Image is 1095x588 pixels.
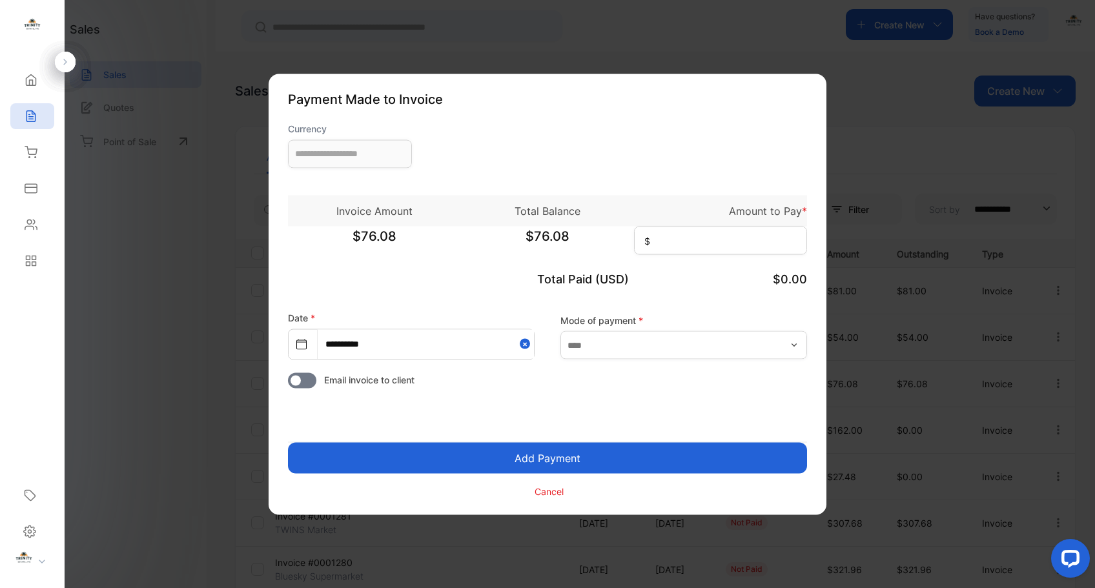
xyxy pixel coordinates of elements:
[461,226,634,258] span: $76.08
[288,121,412,135] label: Currency
[288,442,807,473] button: Add Payment
[288,312,315,323] label: Date
[520,329,534,358] button: Close
[14,550,34,569] img: profile
[288,226,461,258] span: $76.08
[288,203,461,218] p: Invoice Amount
[461,203,634,218] p: Total Balance
[773,272,807,285] span: $0.00
[23,17,42,36] img: logo
[288,89,807,108] p: Payment Made to Invoice
[324,372,414,386] span: Email invoice to client
[644,234,650,247] span: $
[634,203,807,218] p: Amount to Pay
[1041,534,1095,588] iframe: LiveChat chat widget
[560,314,807,327] label: Mode of payment
[535,485,564,498] p: Cancel
[461,270,634,287] p: Total Paid (USD)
